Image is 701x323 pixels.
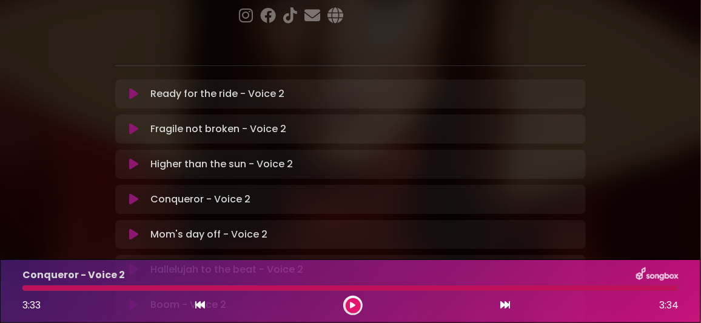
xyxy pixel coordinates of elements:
p: Mom's day off - Voice 2 [150,227,267,242]
img: songbox-logo-white.png [636,267,679,283]
p: Fragile not broken - Voice 2 [150,122,286,136]
p: Conqueror - Voice 2 [22,268,125,282]
p: Ready for the ride - Voice 2 [150,87,284,101]
span: 3:34 [659,298,679,313]
p: Conqueror - Voice 2 [150,192,250,207]
span: 3:33 [22,298,41,312]
p: Higher than the sun - Voice 2 [150,157,293,171]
